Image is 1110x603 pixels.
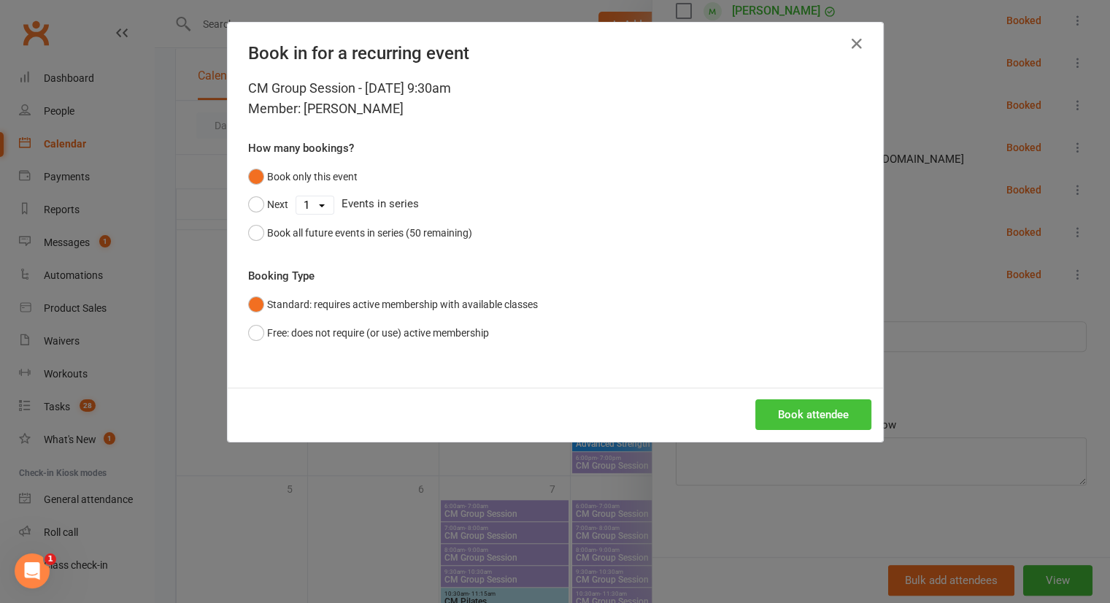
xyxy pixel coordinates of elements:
[15,553,50,588] iframe: Intercom live chat
[248,43,863,64] h4: Book in for a recurring event
[248,163,358,191] button: Book only this event
[248,319,489,347] button: Free: does not require (or use) active membership
[248,219,472,247] button: Book all future events in series (50 remaining)
[845,32,868,55] button: Close
[45,553,56,565] span: 1
[755,399,871,430] button: Book attendee
[248,78,863,119] div: CM Group Session - [DATE] 9:30am Member: [PERSON_NAME]
[248,191,863,218] div: Events in series
[248,291,538,318] button: Standard: requires active membership with available classes
[248,267,315,285] label: Booking Type
[248,191,288,218] button: Next
[267,225,472,241] div: Book all future events in series (50 remaining)
[248,139,354,157] label: How many bookings?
